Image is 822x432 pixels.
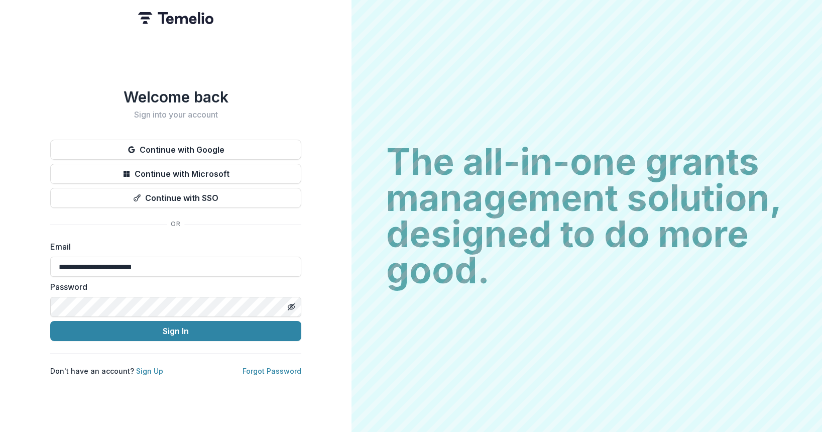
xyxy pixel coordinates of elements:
button: Sign In [50,321,301,341]
button: Continue with SSO [50,188,301,208]
a: Sign Up [136,367,163,375]
label: Password [50,281,295,293]
h2: Sign into your account [50,110,301,120]
button: Toggle password visibility [283,299,299,315]
a: Forgot Password [243,367,301,375]
p: Don't have an account? [50,366,163,376]
button: Continue with Microsoft [50,164,301,184]
button: Continue with Google [50,140,301,160]
img: Temelio [138,12,213,24]
h1: Welcome back [50,88,301,106]
label: Email [50,241,295,253]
